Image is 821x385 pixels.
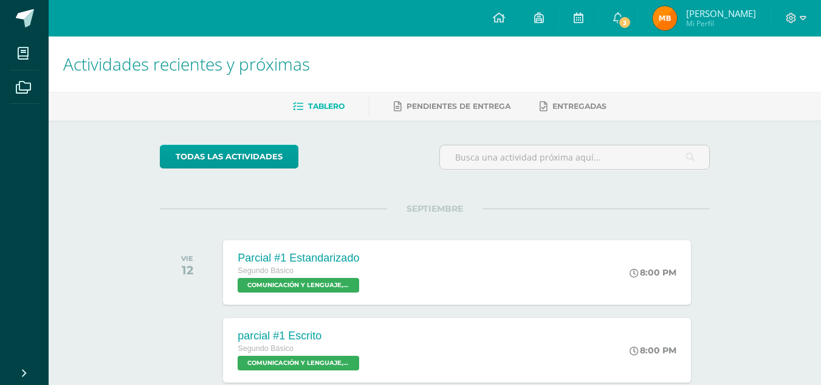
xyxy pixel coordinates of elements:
span: COMUNICACIÓN Y LENGUAJE, IDIOMA ESPAÑOL 'Sección A' [238,356,359,370]
img: 6836aa3427f9a1a50e214aa154154334.png [653,6,677,30]
div: VIE [181,254,193,263]
span: Entregadas [552,102,606,111]
span: Mi Perfil [686,18,756,29]
div: parcial #1 Escrito [238,330,362,342]
span: Segundo Básico [238,266,294,275]
a: Pendientes de entrega [394,97,510,116]
span: Tablero [308,102,345,111]
span: SEPTIEMBRE [387,203,483,214]
input: Busca una actividad próxima aquí... [440,145,709,169]
div: Parcial #1 Estandarizado [238,252,362,265]
span: [PERSON_NAME] [686,7,756,19]
span: Actividades recientes y próximas [63,52,310,75]
span: 3 [618,16,631,29]
a: todas las Actividades [160,145,298,168]
div: 8:00 PM [630,345,676,356]
span: Segundo Básico [238,344,294,353]
span: COMUNICACIÓN Y LENGUAJE, IDIOMA ESPAÑOL 'Sección A' [238,278,359,293]
div: 12 [181,263,193,277]
span: Pendientes de entrega [407,102,510,111]
div: 8:00 PM [630,267,676,278]
a: Tablero [293,97,345,116]
a: Entregadas [540,97,606,116]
